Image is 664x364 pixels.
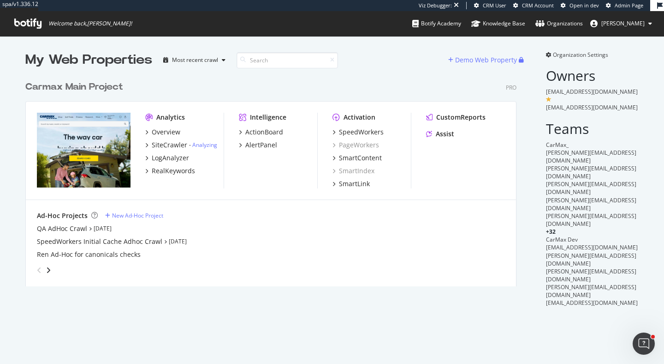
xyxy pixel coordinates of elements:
[33,263,45,278] div: angle-left
[561,2,599,9] a: Open in dev
[471,19,525,28] div: Knowledge Base
[332,127,384,137] a: SpeedWorkers
[513,2,554,9] a: CRM Account
[237,52,338,68] input: Search
[546,196,636,212] span: [PERSON_NAME][EMAIL_ADDRESS][DOMAIN_NAME]
[25,69,524,286] div: grid
[419,2,452,9] div: Viz Debugger:
[546,228,556,236] span: + 32
[546,283,636,299] span: [PERSON_NAME][EMAIL_ADDRESS][DOMAIN_NAME]
[583,16,659,31] button: [PERSON_NAME]
[250,113,286,122] div: Intelligence
[535,19,583,28] div: Organizations
[145,140,217,150] a: SiteCrawler- Analyzing
[601,19,645,27] span: adrianna
[606,2,643,9] a: Admin Page
[239,127,283,137] a: ActionBoard
[426,113,486,122] a: CustomReports
[546,121,639,136] h2: Teams
[145,127,180,137] a: Overview
[474,2,506,9] a: CRM User
[522,2,554,9] span: CRM Account
[546,103,638,111] span: [EMAIL_ADDRESS][DOMAIN_NAME]
[546,252,636,267] span: [PERSON_NAME][EMAIL_ADDRESS][DOMAIN_NAME]
[152,166,195,176] div: RealKeywords
[332,166,374,176] a: SmartIndex
[37,113,130,188] img: carmax.com
[172,57,218,63] div: Most recent crawl
[145,166,195,176] a: RealKeywords
[412,11,461,36] a: Botify Academy
[546,243,638,251] span: [EMAIL_ADDRESS][DOMAIN_NAME]
[546,299,638,307] span: [EMAIL_ADDRESS][DOMAIN_NAME]
[436,113,486,122] div: CustomReports
[535,11,583,36] a: Organizations
[156,113,185,122] div: Analytics
[546,236,639,243] div: CarMax Dev
[546,180,636,196] span: [PERSON_NAME][EMAIL_ADDRESS][DOMAIN_NAME]
[339,179,370,188] div: SmartLink
[546,267,636,283] span: [PERSON_NAME][EMAIL_ADDRESS][DOMAIN_NAME]
[436,129,454,139] div: Assist
[37,224,87,233] a: QA AdHoc Crawl
[105,212,163,219] a: New Ad-Hoc Project
[25,80,127,94] a: Carmax Main Project
[455,55,517,65] div: Demo Web Property
[239,140,277,150] a: AlertPanel
[546,141,639,149] div: CarMax_
[412,19,461,28] div: Botify Academy
[45,266,52,275] div: angle-right
[483,2,506,9] span: CRM User
[152,140,187,150] div: SiteCrawler
[145,153,189,163] a: LogAnalyzer
[152,153,189,163] div: LogAnalyzer
[546,149,636,164] span: [PERSON_NAME][EMAIL_ADDRESS][DOMAIN_NAME]
[48,20,132,27] span: Welcome back, [PERSON_NAME] !
[37,211,88,220] div: Ad-Hoc Projects
[339,127,384,137] div: SpeedWorkers
[37,250,141,259] a: Ren Ad-Hoc for canonicals checks
[112,212,163,219] div: New Ad-Hoc Project
[169,237,187,245] a: [DATE]
[25,51,152,69] div: My Web Properties
[332,140,379,150] a: PageWorkers
[25,80,123,94] div: Carmax Main Project
[152,127,180,137] div: Overview
[546,68,639,83] h2: Owners
[569,2,599,9] span: Open in dev
[94,224,112,232] a: [DATE]
[332,153,382,163] a: SmartContent
[189,141,217,149] div: -
[546,88,638,96] span: [EMAIL_ADDRESS][DOMAIN_NAME]
[344,113,375,122] div: Activation
[633,333,655,355] iframe: Intercom live chat
[426,129,454,139] a: Assist
[448,53,519,67] button: Demo Web Property
[615,2,643,9] span: Admin Page
[245,127,283,137] div: ActionBoard
[160,53,229,67] button: Most recent crawl
[471,11,525,36] a: Knowledge Base
[192,141,217,149] a: Analyzing
[448,56,519,64] a: Demo Web Property
[37,237,162,246] a: SpeedWorkers Initial Cache Adhoc Crawl
[332,179,370,188] a: SmartLink
[339,153,382,163] div: SmartContent
[546,164,636,180] span: [PERSON_NAME][EMAIL_ADDRESS][DOMAIN_NAME]
[506,84,516,91] div: Pro
[546,212,636,228] span: [PERSON_NAME][EMAIL_ADDRESS][DOMAIN_NAME]
[245,140,277,150] div: AlertPanel
[553,51,608,59] span: Organization Settings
